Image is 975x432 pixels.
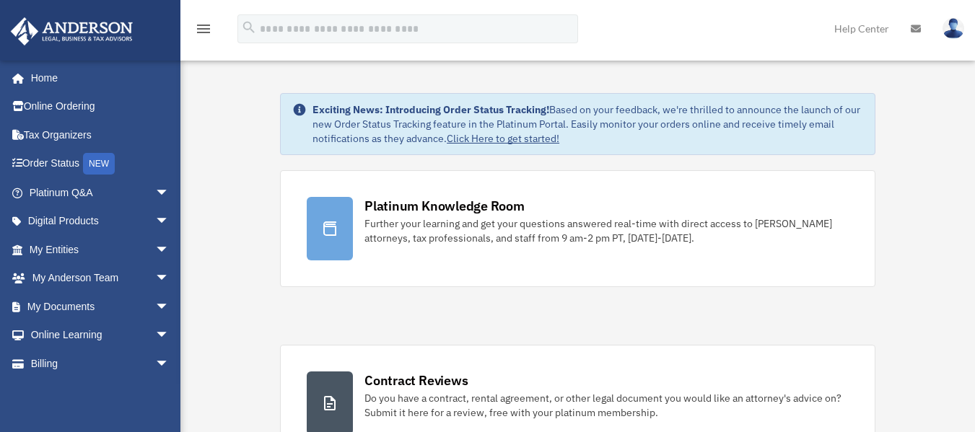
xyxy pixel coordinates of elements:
[364,371,468,389] div: Contract Reviews
[10,207,191,236] a: Digital Productsarrow_drop_down
[83,153,115,175] div: NEW
[155,178,184,208] span: arrow_drop_down
[155,235,184,265] span: arrow_drop_down
[10,92,191,121] a: Online Ordering
[10,235,191,264] a: My Entitiesarrow_drop_down
[10,63,184,92] a: Home
[447,132,559,145] a: Click Here to get started!
[195,25,212,38] a: menu
[241,19,257,35] i: search
[10,264,191,293] a: My Anderson Teamarrow_drop_down
[10,178,191,207] a: Platinum Q&Aarrow_drop_down
[10,378,191,407] a: Events Calendar
[364,391,849,420] div: Do you have a contract, rental agreement, or other legal document you would like an attorney's ad...
[155,207,184,237] span: arrow_drop_down
[155,264,184,294] span: arrow_drop_down
[155,321,184,351] span: arrow_drop_down
[155,349,184,379] span: arrow_drop_down
[6,17,137,45] img: Anderson Advisors Platinum Portal
[364,197,525,215] div: Platinum Knowledge Room
[195,20,212,38] i: menu
[312,103,549,116] strong: Exciting News: Introducing Order Status Tracking!
[364,216,849,245] div: Further your learning and get your questions answered real-time with direct access to [PERSON_NAM...
[155,292,184,322] span: arrow_drop_down
[10,292,191,321] a: My Documentsarrow_drop_down
[10,149,191,179] a: Order StatusNEW
[312,102,863,146] div: Based on your feedback, we're thrilled to announce the launch of our new Order Status Tracking fe...
[10,349,191,378] a: Billingarrow_drop_down
[280,170,875,287] a: Platinum Knowledge Room Further your learning and get your questions answered real-time with dire...
[10,321,191,350] a: Online Learningarrow_drop_down
[943,18,964,39] img: User Pic
[10,120,191,149] a: Tax Organizers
